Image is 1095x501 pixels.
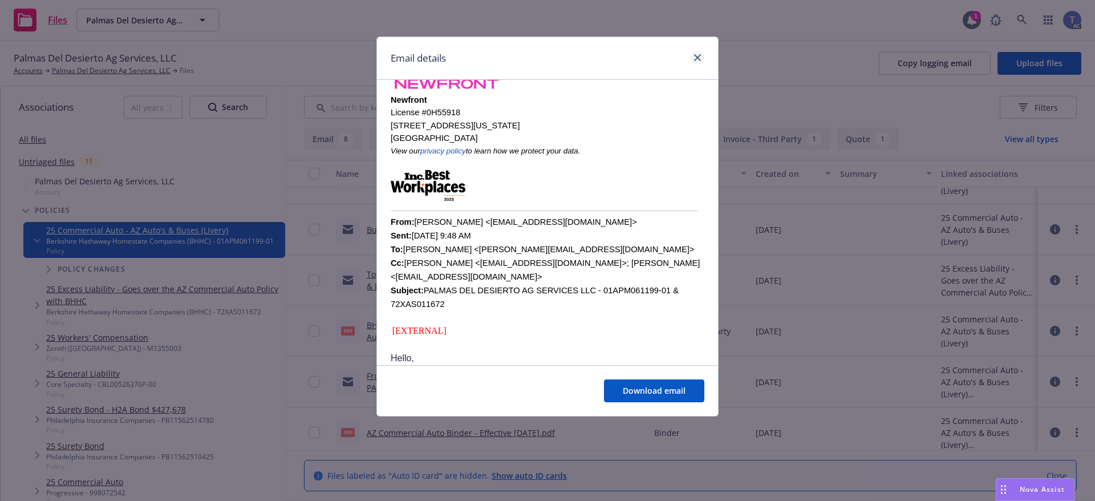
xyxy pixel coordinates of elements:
b: Subject: [391,286,424,295]
img: khfsdKmijE24toqNxmUCP9oGKHUKfAQVpm3gnP4O6S3OgFt5HHhTWcCRIrcCq12q8Yc5LwBuTphZo5UGNLtIXnSreV_U0Yjk_... [391,170,465,201]
span: [GEOGRAPHIC_DATA] [391,134,478,143]
img: dwOdhUpnFMMMIWBKisUdeDXPYTxPMvzE0-C99SAo7HDT5d0AH6NBGbFHB0yotWbzErHGxzfoUfpMqY5FHWTHxZ3VH3c3c1Dmj... [394,75,499,93]
span: Download email [623,385,686,396]
span: Hello, [391,353,414,363]
div: [EXTERNAL] [391,324,704,338]
a: close [691,51,704,64]
span: [STREET_ADDRESS][US_STATE] [391,121,520,130]
b: From: [391,217,415,227]
span: Newfront [391,95,427,104]
font: [PERSON_NAME] <[EMAIL_ADDRESS][DOMAIN_NAME]> [DATE] 9:48 AM [PERSON_NAME] <[PERSON_NAME][EMAIL_AD... [391,217,700,309]
b: Cc: [391,258,404,268]
span: Nova Assist [1020,484,1065,494]
i: to learn how we protect your data. [466,147,581,155]
b: To: [391,245,403,254]
i: View our [391,147,420,155]
h1: Email details [391,51,446,66]
button: Nova Assist [996,478,1074,501]
a: privacy policy [420,147,466,155]
b: Sent: [391,231,412,240]
span: License #0H55918 [391,108,460,117]
div: Drag to move [996,479,1011,500]
button: Download email [604,379,704,402]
